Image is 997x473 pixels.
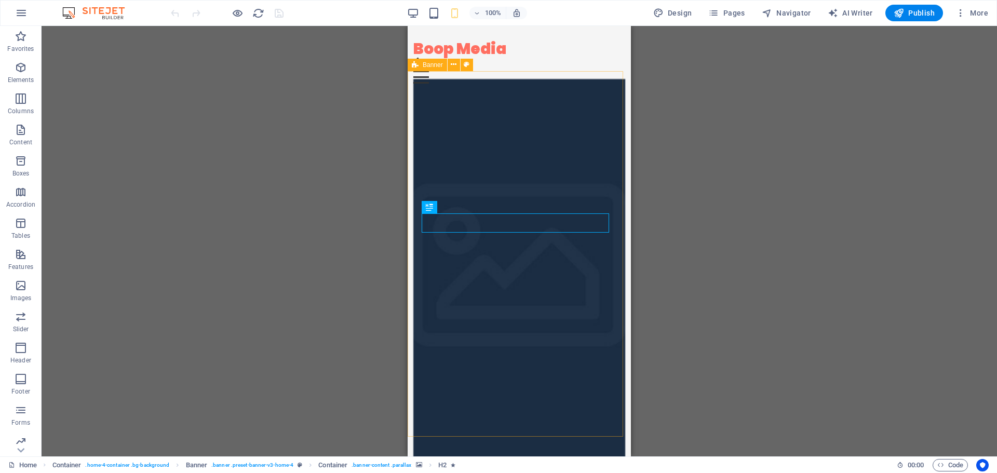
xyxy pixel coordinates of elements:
[7,45,34,53] p: Favorites
[52,459,82,471] span: Click to select. Double-click to edit
[60,7,138,19] img: Editor Logo
[416,462,422,468] i: This element contains a background
[469,7,506,19] button: 100%
[708,8,745,18] span: Pages
[10,294,32,302] p: Images
[12,169,30,178] p: Boxes
[252,7,264,19] i: Reload page
[423,62,443,68] span: Banner
[933,459,968,471] button: Code
[8,263,33,271] p: Features
[11,418,30,427] p: Forms
[485,7,502,19] h6: 100%
[352,459,411,471] span: . banner-content .parallax
[649,5,696,21] div: Design (Ctrl+Alt+Y)
[211,459,293,471] span: . banner .preset-banner-v3-home-4
[85,459,169,471] span: . home-4-container .bg-background
[8,76,34,84] p: Elements
[298,462,302,468] i: This element is a customizable preset
[937,459,963,471] span: Code
[512,8,521,18] i: On resize automatically adjust zoom level to fit chosen device.
[11,387,30,396] p: Footer
[897,459,924,471] h6: Session time
[908,459,924,471] span: 00 00
[951,5,992,21] button: More
[231,7,244,19] button: Click here to leave preview mode and continue editing
[758,5,815,21] button: Navigator
[653,8,692,18] span: Design
[13,325,29,333] p: Slider
[828,8,873,18] span: AI Writer
[9,138,32,146] p: Content
[976,459,989,471] button: Usercentrics
[186,459,208,471] span: Click to select. Double-click to edit
[8,107,34,115] p: Columns
[252,7,264,19] button: reload
[955,8,988,18] span: More
[894,8,935,18] span: Publish
[10,356,31,364] p: Header
[451,462,455,468] i: Element contains an animation
[762,8,811,18] span: Navigator
[318,459,347,471] span: Click to select. Double-click to edit
[11,232,30,240] p: Tables
[824,5,877,21] button: AI Writer
[704,5,749,21] button: Pages
[915,461,917,469] span: :
[885,5,943,21] button: Publish
[6,200,35,209] p: Accordion
[8,459,37,471] a: Click to cancel selection. Double-click to open Pages
[52,459,455,471] nav: breadcrumb
[438,459,447,471] span: Click to select. Double-click to edit
[649,5,696,21] button: Design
